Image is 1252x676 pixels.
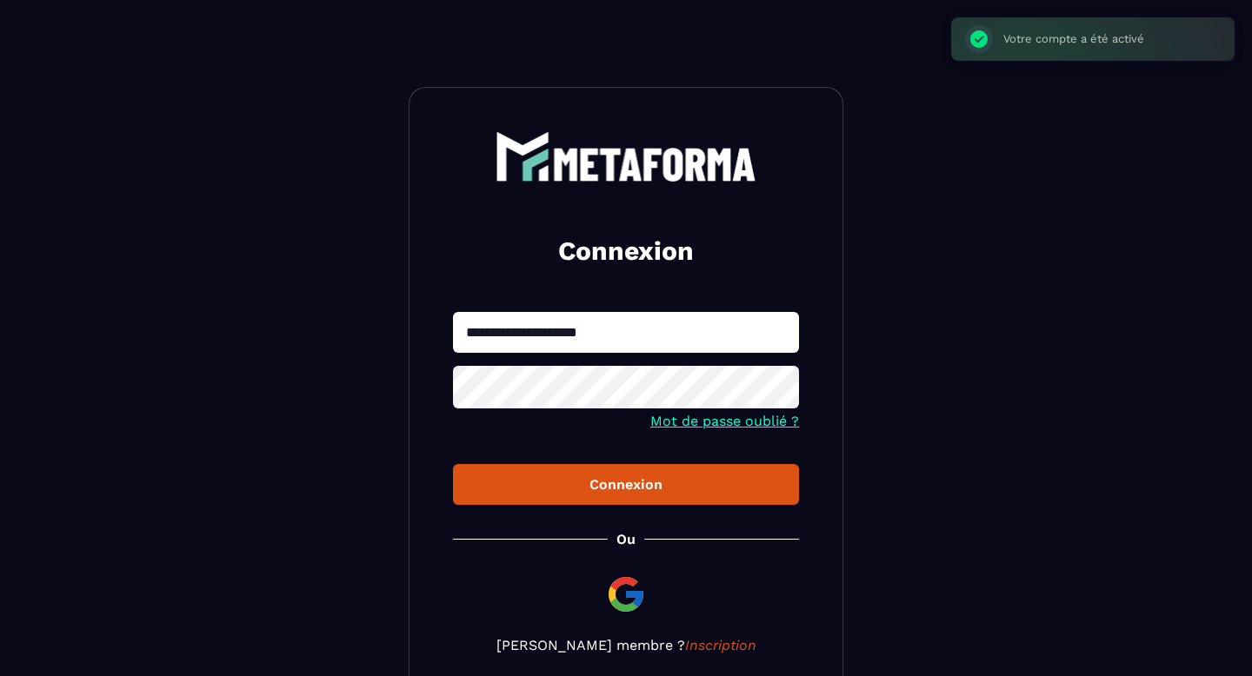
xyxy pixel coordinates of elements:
p: Ou [616,531,636,547]
a: Inscription [685,637,756,653]
div: Connexion [467,476,785,493]
img: logo [496,131,756,182]
a: logo [453,131,799,182]
button: Connexion [453,464,799,505]
h2: Connexion [474,234,778,268]
a: Mot de passe oublié ? [650,413,799,429]
p: [PERSON_NAME] membre ? [453,637,799,653]
img: google [605,573,647,615]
